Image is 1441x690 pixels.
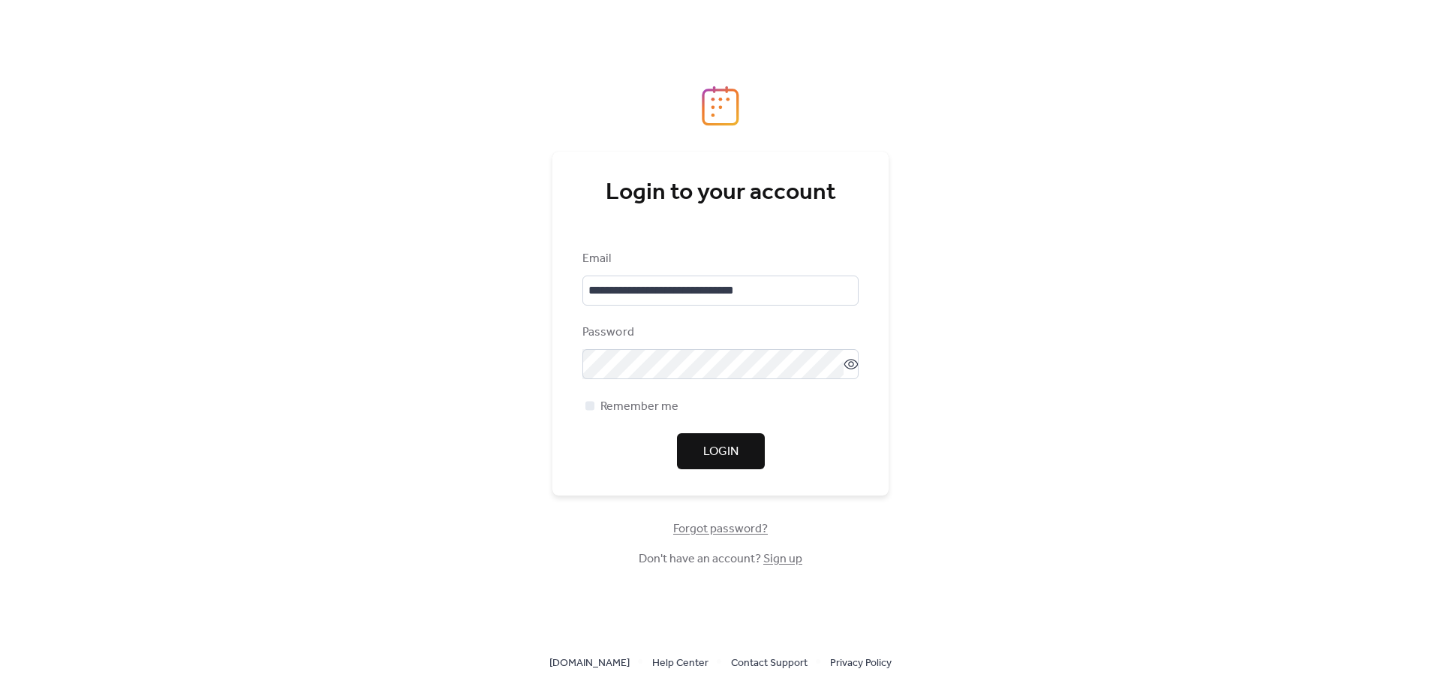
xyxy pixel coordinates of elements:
div: Email [582,250,856,268]
span: Login [703,443,739,461]
span: Contact Support [731,655,808,673]
a: Contact Support [731,653,808,672]
span: [DOMAIN_NAME] [549,655,630,673]
div: Login to your account [582,178,859,208]
div: Password [582,324,856,342]
a: Help Center [652,653,708,672]
a: Privacy Policy [830,653,892,672]
button: Login [677,433,765,469]
span: Don't have an account? [639,550,802,568]
span: Help Center [652,655,708,673]
span: Privacy Policy [830,655,892,673]
a: Sign up [763,547,802,571]
span: Forgot password? [673,520,768,538]
a: Forgot password? [673,525,768,533]
span: Remember me [600,398,678,416]
a: [DOMAIN_NAME] [549,653,630,672]
img: logo [702,86,739,126]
